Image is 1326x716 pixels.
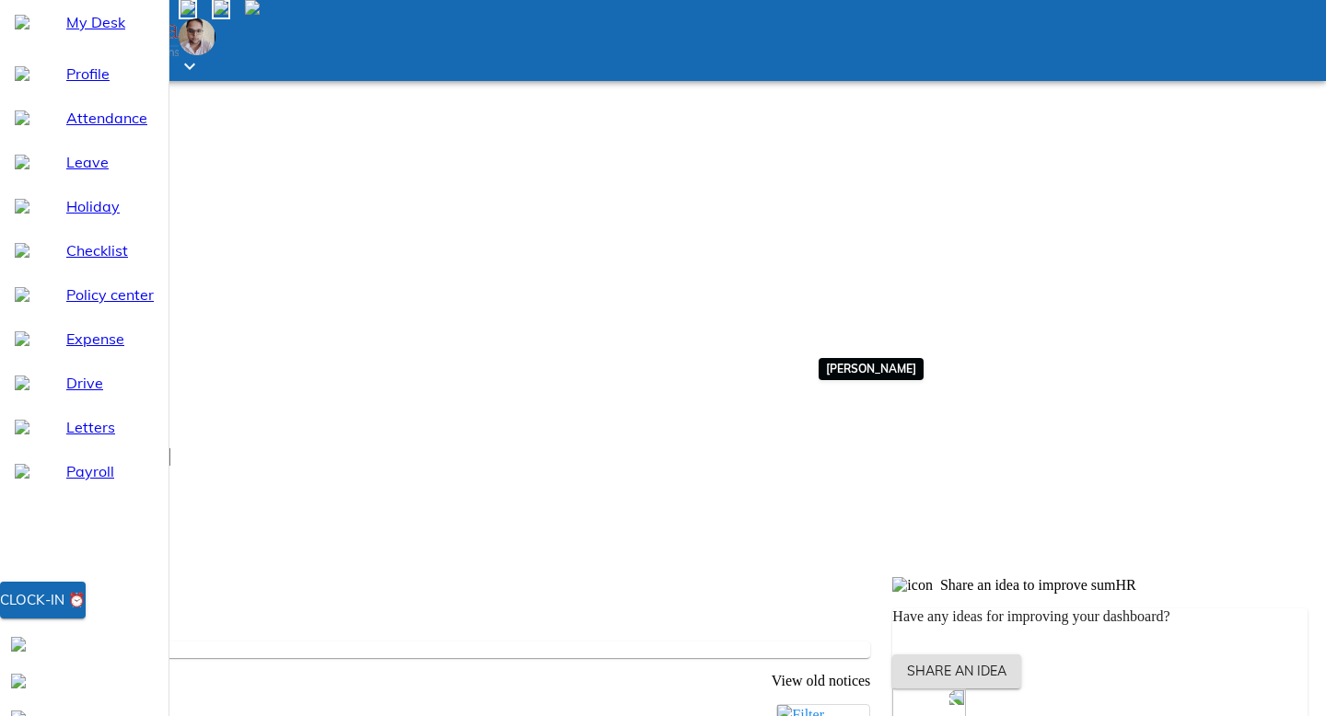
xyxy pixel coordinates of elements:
[892,654,1021,688] button: Share an idea
[940,577,1136,593] span: Share an idea to improve sumHR
[29,641,870,658] p: No new notices
[892,608,1308,625] p: Have any ideas for improving your dashboard?
[29,673,870,689] p: View old notices
[66,460,154,482] span: Payroll
[29,610,870,627] p: Noticeboard
[892,577,933,594] img: icon
[907,660,1006,683] span: Share an idea
[179,18,215,55] img: Employee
